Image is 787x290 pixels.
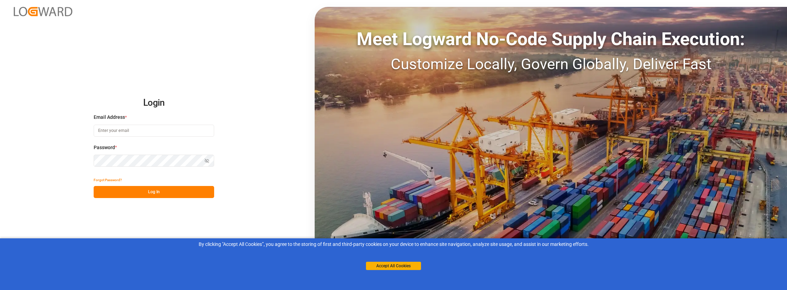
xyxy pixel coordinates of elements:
[94,186,214,198] button: Log In
[94,174,122,186] button: Forgot Password?
[5,241,782,248] div: By clicking "Accept All Cookies”, you agree to the storing of first and third-party cookies on yo...
[94,114,125,121] span: Email Address
[14,7,72,16] img: Logward_new_orange.png
[315,26,787,53] div: Meet Logward No-Code Supply Chain Execution:
[94,125,214,137] input: Enter your email
[315,53,787,75] div: Customize Locally, Govern Globally, Deliver Fast
[366,262,421,270] button: Accept All Cookies
[94,144,115,151] span: Password
[94,92,214,114] h2: Login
